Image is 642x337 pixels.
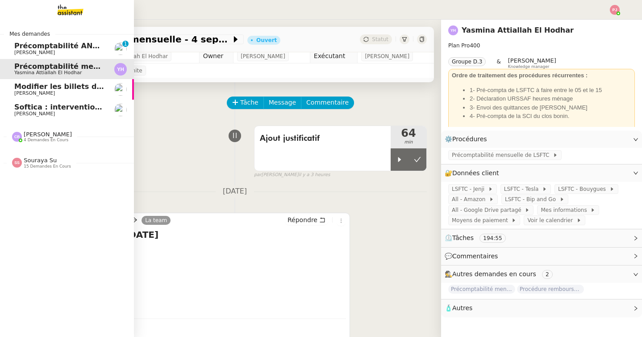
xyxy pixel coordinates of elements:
span: Statut [372,36,388,42]
span: Voir le calendrier [527,216,576,225]
td: Owner [199,49,233,63]
div: ⚙️Procédures [441,131,642,148]
span: [PERSON_NAME] [14,50,55,55]
a: Yasmina Attiallah El Hodhar [462,26,574,34]
span: 64 [391,128,426,139]
span: Autres [452,304,472,312]
div: 🔐Données client [441,164,642,182]
span: Précomptabilité ANATHA + WWWINVEST - septembre 2025 [14,42,251,50]
span: La team [145,217,167,223]
img: svg [448,25,458,35]
app-user-label: Knowledge manager [508,57,556,69]
span: Commentaire [306,97,349,108]
span: ⚙️ [445,134,491,144]
div: 🕵️Autres demandes en cours 2 [441,265,642,283]
span: LSFTC - Tesla [504,185,542,194]
span: All - Google Drive partagé [452,206,525,215]
div: 🧴Autres [441,299,642,317]
img: svg [12,158,22,168]
span: [PERSON_NAME] [365,52,409,61]
span: Commentaires [452,253,498,260]
span: Mes demandes [4,29,55,38]
span: Souraya Su [24,157,57,164]
span: Autres demandes en cours [452,270,536,278]
span: [DATE] [216,185,254,198]
img: users%2FSoHiyPZ6lTh48rkksBJmVXB4Fxh1%2Favatar%2F784cdfc3-6442-45b8-8ed3-42f1cc9271a4 [114,42,127,55]
li: 1- Pré-compta de LSFTC à faire entre le 05 et le 15 [470,86,631,95]
li: 3- Envoi des quittances de [PERSON_NAME] [470,103,631,112]
div: ⏲️Tâches 194:55 [441,229,642,247]
span: Softica : intervention pose caissons [14,103,158,111]
span: Modifier les billets d'avion pour retour à [GEOGRAPHIC_DATA] [14,82,263,91]
nz-tag: 194:55 [479,234,505,243]
span: [PERSON_NAME] [14,111,55,117]
span: 🔐 [445,168,503,178]
span: 400 [470,42,480,49]
span: Knowledge manager [508,64,550,69]
img: users%2F2TyHGbgGwwZcFhdWHiwf3arjzPD2%2Favatar%2F1545394186276.jpeg [114,104,127,116]
span: il y a 3 heures [299,171,330,179]
span: Précomptabilité mensuelle de LSFTC [452,151,553,160]
span: min [391,139,426,146]
span: Répondre [288,215,317,224]
span: [PERSON_NAME] [24,131,72,138]
img: svg [12,132,22,142]
span: 4 demandes en cours [24,138,68,143]
button: Message [263,97,301,109]
span: 💬 [445,253,502,260]
nz-tag: Groupe D.3 [448,57,486,66]
strong: Ordre de traitement des procédures récurrentes : [452,72,588,79]
span: Message [269,97,296,108]
img: svg [610,5,620,15]
div: 💬Commentaires [441,248,642,265]
li: 4- Pré-compta de la SCI du clos bonin. [470,112,631,121]
span: Plan Pro [448,42,470,49]
span: [PERSON_NAME] [508,57,556,64]
nz-tag: 2 [542,270,553,279]
div: Ouvert [256,38,277,43]
span: Yasmina Attiallah El Hodhar [14,70,82,76]
span: Précomptabilité mensuelle de la SCI du Clos Bonin - [DATE] [448,285,515,294]
span: LSFTC - Bouygues [558,185,609,194]
td: Exécutant [310,49,358,63]
span: Mes informations [541,206,590,215]
span: Tâches [452,234,474,241]
h4: Re: Relevé LCL [DATE] [47,228,346,241]
span: 🕵️ [445,270,556,278]
button: Répondre [284,215,329,225]
span: Précomptabilité mensuelle - 4 septembre 2025 [46,35,231,44]
span: & [496,57,500,69]
img: users%2FLK22qrMMfbft3m7ot3tU7x4dNw03%2Favatar%2Fdef871fd-89c7-41f9-84a6-65c814c6ac6f [114,83,127,96]
img: svg [114,63,127,76]
span: Moyens de paiement [452,216,511,225]
span: ⏲️ [445,234,513,241]
button: Commentaire [301,97,354,109]
span: 15 demandes en cours [24,164,71,169]
span: LSFTC - Bip and Go [505,195,559,204]
span: All - Amazon [452,195,489,204]
small: [PERSON_NAME] [254,171,330,179]
span: Données client [452,169,499,177]
span: LSFTC - Jenji [452,185,488,194]
span: Tâche [240,97,258,108]
span: Précomptabilité mensuelle - 4 septembre 2025 [14,62,204,71]
span: Procédures [452,135,487,143]
span: par [254,171,262,179]
li: 2- Déclaration URSSAF heures ménage [470,94,631,103]
p: 1 [124,41,127,49]
button: Tâche [227,97,264,109]
span: [PERSON_NAME] [241,52,285,61]
span: 🧴 [445,304,472,312]
span: Procédure remboursement Navigo de Lyna [517,285,584,294]
span: [PERSON_NAME] [14,90,55,96]
span: Ajout justificatif [260,132,385,145]
nz-badge-sup: 1 [122,41,129,47]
